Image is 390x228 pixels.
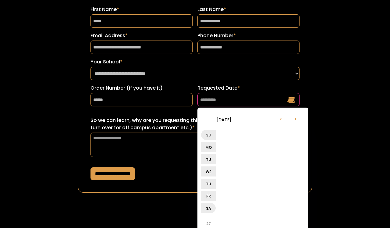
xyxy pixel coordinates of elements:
[197,84,300,92] label: Requested Date
[288,111,303,126] li: ›
[201,191,216,201] li: Fr
[201,179,216,189] li: Th
[201,130,216,140] li: Su
[90,32,193,39] label: Email Address
[197,6,300,13] label: Last Name
[90,6,193,13] label: First Name
[201,142,216,152] li: Mo
[90,84,193,92] label: Order Number (if you have it)
[201,166,216,176] li: We
[274,111,288,126] li: ‹
[90,58,300,66] label: Your School
[197,32,300,39] label: Phone Number
[201,112,247,127] li: [DATE]
[201,203,216,213] li: Sa
[90,117,300,131] label: So we can learn, why are you requesting this date? (ex: sorority recruitment, lease turn over for...
[201,154,216,164] li: Tu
